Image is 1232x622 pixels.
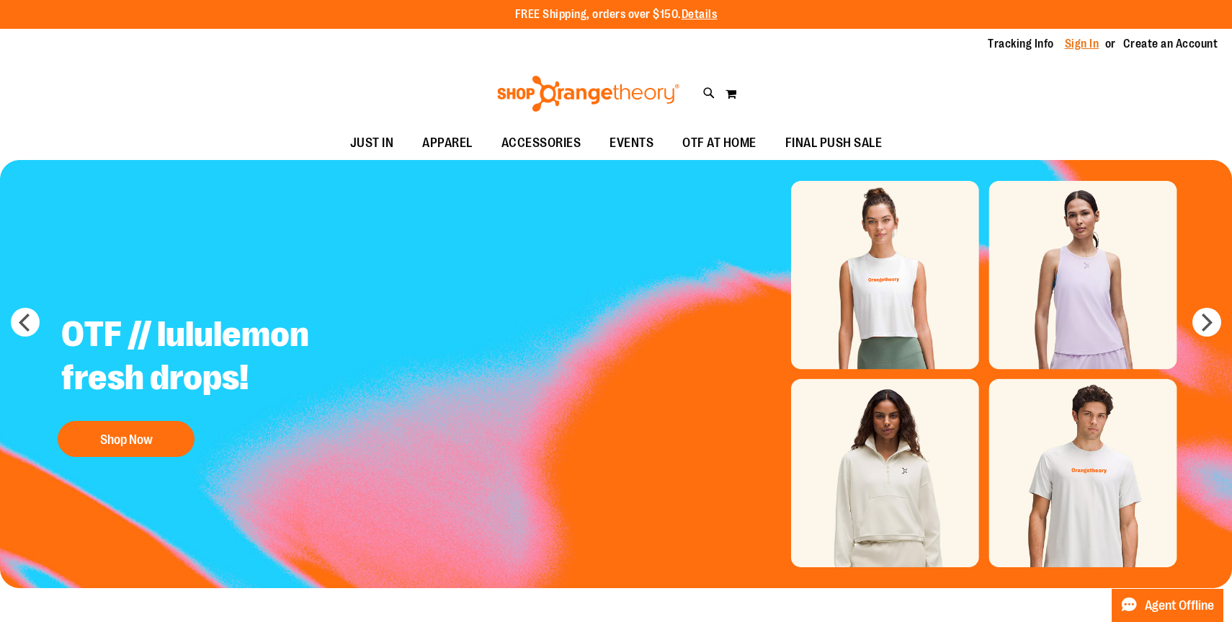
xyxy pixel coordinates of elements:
h2: OTF // lululemon fresh drops! [50,302,409,414]
a: Tracking Info [988,36,1054,52]
span: FINAL PUSH SALE [785,127,883,159]
a: Details [682,8,718,21]
span: EVENTS [610,127,653,159]
img: Shop Orangetheory [495,76,682,112]
button: prev [11,308,40,337]
button: next [1192,308,1221,337]
span: OTF AT HOME [682,127,756,159]
p: FREE Shipping, orders over $150. [515,6,718,23]
span: APPAREL [422,127,473,159]
span: JUST IN [350,127,394,159]
a: Sign In [1065,36,1099,52]
button: Shop Now [58,421,195,457]
a: OTF // lululemon fresh drops! Shop Now [50,302,409,464]
span: ACCESSORIES [501,127,581,159]
button: Agent Offline [1112,589,1223,622]
a: Create an Account [1123,36,1218,52]
span: Agent Offline [1145,599,1214,613]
